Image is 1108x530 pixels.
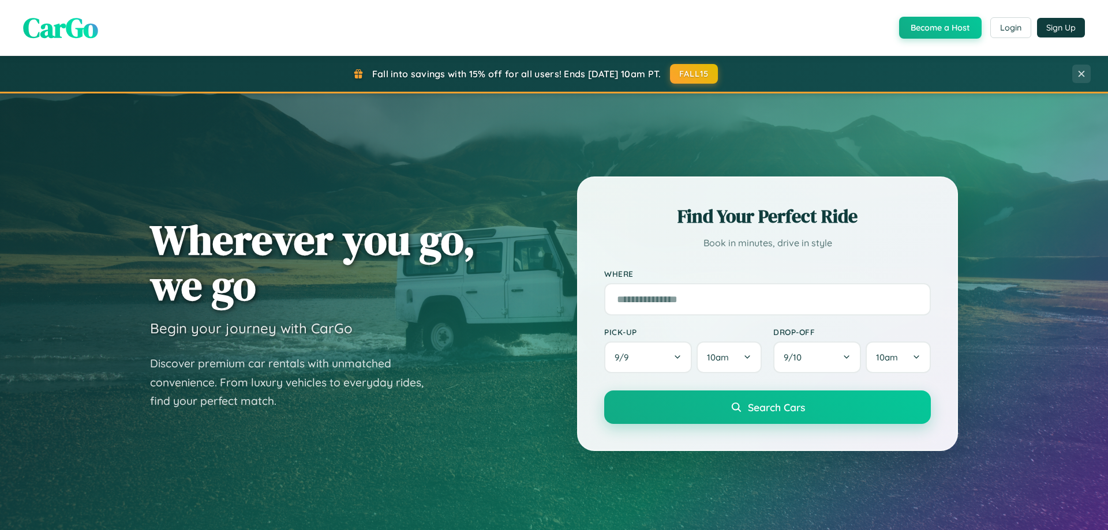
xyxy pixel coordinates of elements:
[748,401,805,414] span: Search Cars
[604,269,931,279] label: Where
[604,390,931,424] button: Search Cars
[150,319,353,337] h3: Begin your journey with CarGo
[990,17,1031,38] button: Login
[784,352,807,363] span: 9 / 10
[876,352,898,363] span: 10am
[773,327,931,337] label: Drop-off
[372,68,661,80] span: Fall into savings with 15% off for all users! Ends [DATE] 10am PT.
[773,341,861,373] button: 9/10
[1037,18,1085,37] button: Sign Up
[604,341,692,373] button: 9/9
[615,352,634,363] span: 9 / 9
[150,217,476,308] h1: Wherever you go, we go
[707,352,729,363] span: 10am
[899,17,982,39] button: Become a Host
[604,235,931,251] p: Book in minutes, drive in style
[866,341,931,373] button: 10am
[697,341,762,373] button: 10am
[604,327,762,337] label: Pick-up
[150,354,439,411] p: Discover premium car rentals with unmatched convenience. From luxury vehicles to everyday rides, ...
[23,9,98,47] span: CarGo
[670,64,718,84] button: FALL15
[604,204,931,229] h2: Find Your Perfect Ride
